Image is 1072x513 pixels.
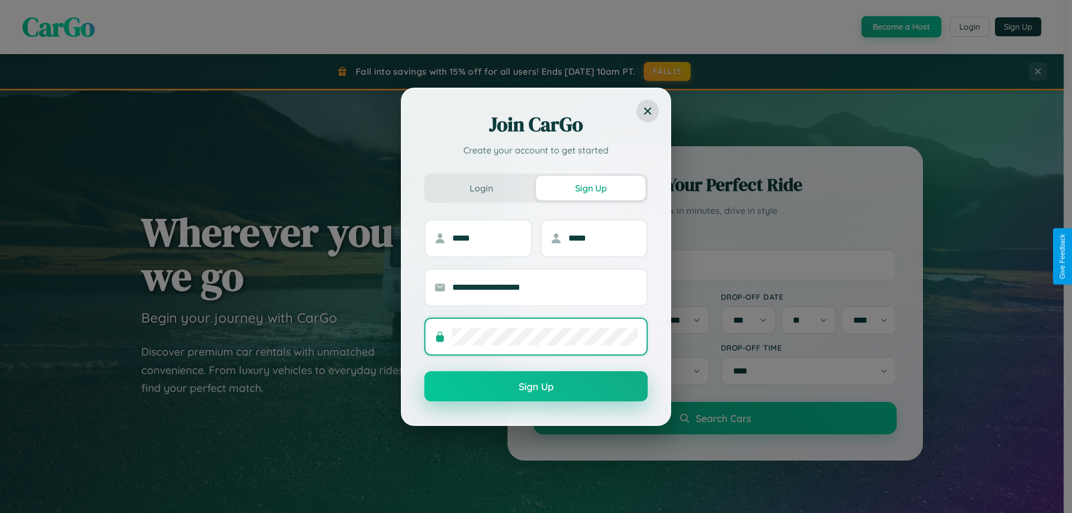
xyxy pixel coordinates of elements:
div: Give Feedback [1059,234,1066,279]
p: Create your account to get started [424,143,648,157]
button: Sign Up [424,371,648,401]
h2: Join CarGo [424,111,648,138]
button: Login [427,176,536,200]
button: Sign Up [536,176,645,200]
